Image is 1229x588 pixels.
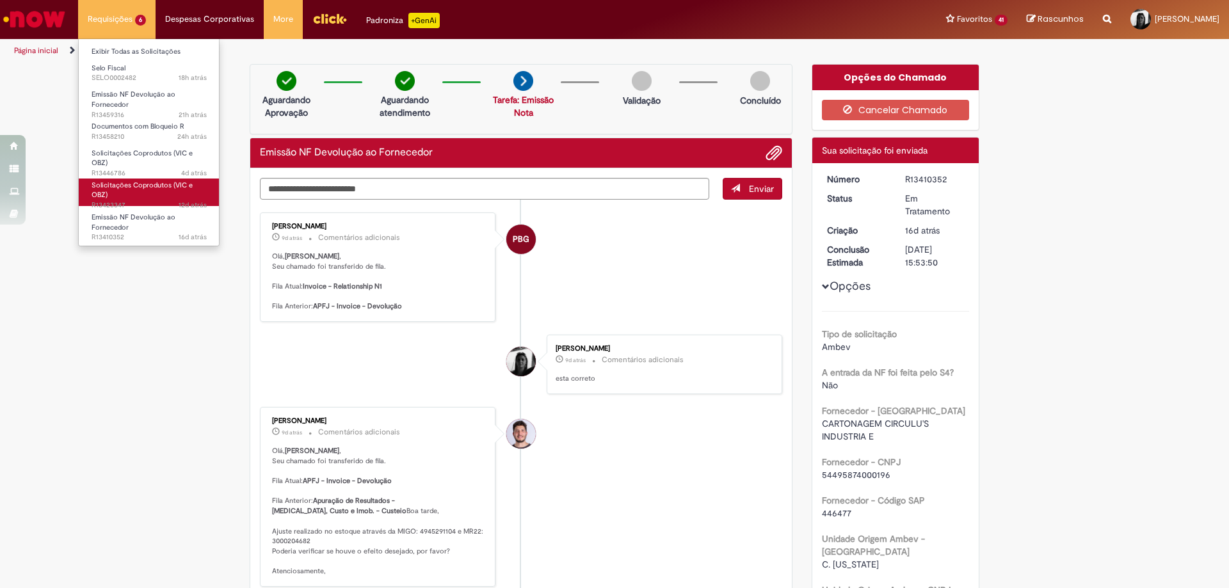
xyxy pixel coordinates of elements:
[822,495,925,506] b: Fornecedor - Código SAP
[272,223,485,230] div: [PERSON_NAME]
[822,379,838,391] span: Não
[905,224,965,237] div: 13/08/2025 15:26:36
[822,533,925,557] b: Unidade Origem Ambev - [GEOGRAPHIC_DATA]
[1155,13,1219,24] span: [PERSON_NAME]
[303,476,392,486] b: APFJ - Invoice - Devolução
[565,356,586,364] span: 9d atrás
[395,71,415,91] img: check-circle-green.png
[957,13,992,26] span: Favoritos
[92,110,207,120] span: R13459316
[817,224,896,237] dt: Criação
[92,232,207,242] span: R13410352
[822,559,879,570] span: C. [US_STATE]
[822,145,928,156] span: Sua solicitação foi enviada
[822,507,851,519] span: 446477
[92,90,175,109] span: Emissão NF Devolução ao Fornecedor
[995,15,1008,26] span: 41
[822,456,901,468] b: Fornecedor - CNPJ
[374,93,436,119] p: Aguardando atendimento
[1,6,67,32] img: ServiceNow
[318,427,400,438] small: Comentários adicionais
[817,173,896,186] dt: Número
[179,200,207,210] time: 18/08/2025 08:43:44
[905,173,965,186] div: R13410352
[822,405,965,417] b: Fornecedor - [GEOGRAPHIC_DATA]
[750,71,770,91] img: img-circle-grey.png
[282,234,302,242] time: 21/08/2025 08:10:00
[14,45,58,56] a: Página inicial
[92,132,207,142] span: R13458210
[282,429,302,436] span: 9d atrás
[92,212,175,232] span: Emissão NF Devolução ao Fornecedor
[260,178,709,200] textarea: Digite sua mensagem aqui...
[602,354,684,365] small: Comentários adicionais
[181,168,207,178] span: 4d atrás
[812,65,979,90] div: Opções do Chamado
[179,110,207,120] time: 28/08/2025 16:52:14
[79,179,220,206] a: Aberto R13423347 : Solicitações Coprodutos (VIC e OBZ)
[79,120,220,143] a: Aberto R13458210 : Documentos com Bloqueio R
[179,73,207,83] time: 28/08/2025 20:21:57
[272,496,406,516] b: Apuração de Resultados - [MEDICAL_DATA], Custo e Imob. - Custeio
[79,61,220,85] a: Aberto SELO0002482 : Selo Fiscal
[92,148,193,168] span: Solicitações Coprodutos (VIC e OBZ)
[822,100,970,120] button: Cancelar Chamado
[179,110,207,120] span: 21h atrás
[506,225,536,254] div: Pedro Boro Guerra
[285,446,339,456] b: [PERSON_NAME]
[905,225,940,236] span: 16d atrás
[506,347,536,376] div: Amanda Porcini Bin
[556,374,769,384] p: esta correto
[565,356,586,364] time: 21/08/2025 08:07:44
[366,13,440,28] div: Padroniza
[632,71,652,91] img: img-circle-grey.png
[165,13,254,26] span: Despesas Corporativas
[513,71,533,91] img: arrow-next.png
[285,251,339,261] b: [PERSON_NAME]
[92,168,207,179] span: R13446786
[92,200,207,211] span: R13423347
[822,328,897,340] b: Tipo de solicitação
[740,94,781,107] p: Concluído
[282,234,302,242] span: 9d atrás
[822,341,851,353] span: Ambev
[822,469,890,481] span: 54495874000196
[905,225,940,236] time: 13/08/2025 15:26:36
[92,122,184,131] span: Documentos com Bloqueio R
[92,63,125,73] span: Selo Fiscal
[408,13,440,28] p: +GenAi
[506,419,536,449] div: Gabriel Perez De Andrade
[179,232,207,242] time: 13/08/2025 15:26:37
[817,243,896,269] dt: Conclusão Estimada
[493,94,554,118] a: Tarefa: Emissão Nota
[177,132,207,141] span: 24h atrás
[92,73,207,83] span: SELO0002482
[623,94,661,107] p: Validação
[177,132,207,141] time: 28/08/2025 14:22:10
[556,345,769,353] div: [PERSON_NAME]
[817,192,896,205] dt: Status
[135,15,146,26] span: 6
[513,224,529,255] span: PBG
[1027,13,1084,26] a: Rascunhos
[255,93,317,119] p: Aguardando Aprovação
[272,251,485,312] p: Olá, , Seu chamado foi transferido de fila. Fila Atual: Fila Anterior:
[79,211,220,238] a: Aberto R13410352 : Emissão NF Devolução ao Fornecedor
[78,38,220,246] ul: Requisições
[277,71,296,91] img: check-circle-green.png
[79,147,220,174] a: Aberto R13446786 : Solicitações Coprodutos (VIC e OBZ)
[272,417,485,425] div: [PERSON_NAME]
[273,13,293,26] span: More
[749,183,774,195] span: Enviar
[822,367,954,378] b: A entrada da NF foi feita pelo S4?
[318,232,400,243] small: Comentários adicionais
[179,73,207,83] span: 18h atrás
[88,13,133,26] span: Requisições
[79,88,220,115] a: Aberto R13459316 : Emissão NF Devolução ao Fornecedor
[905,192,965,218] div: Em Tratamento
[92,180,193,200] span: Solicitações Coprodutos (VIC e OBZ)
[723,178,782,200] button: Enviar
[260,147,433,159] h2: Emissão NF Devolução ao Fornecedor Histórico de tíquete
[181,168,207,178] time: 26/08/2025 08:54:06
[303,282,382,291] b: Invoice - Relationship N1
